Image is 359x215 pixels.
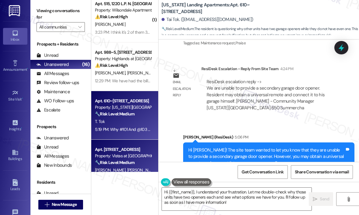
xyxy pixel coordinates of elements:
div: 3:23 PM: I think it's 2 of them 376142 and 376414 [95,29,179,35]
div: Email escalation reply [173,79,197,98]
div: Hi [PERSON_NAME]! The site team wanted to let you know that they are unable to provide a secondar... [188,147,345,166]
span: [PERSON_NAME] [95,167,127,173]
div: Tagged as: [183,39,354,47]
div: WO Follow-ups [37,98,74,104]
button: Send [309,192,333,206]
div: (16) [81,60,91,69]
a: Buildings [3,147,27,164]
span: Get Conversation Link [242,169,284,175]
span: Praise [235,40,246,46]
span: • [22,96,23,101]
div: 5:06 PM [233,134,248,140]
div: Escalate [37,107,60,113]
div: Prospects [30,124,91,130]
div: Property: [US_STATE][GEOGRAPHIC_DATA] Apartments [95,104,151,111]
i:  [313,197,317,202]
textarea: Hi {{first_name}}, I understand your frustration. Let me double-check why those units have two op... [162,188,312,210]
a: Insights • [3,118,27,134]
strong: 🔧 Risk Level: Medium [95,160,134,165]
a: Leads [3,177,27,194]
div: Apt. 515, 1220 L.P. N. [GEOGRAPHIC_DATA] [95,1,151,7]
span: Maintenance request , [201,40,235,46]
span: [PERSON_NAME] [127,70,158,76]
div: Apt. 610~[STREET_ADDRESS] [95,98,151,104]
div: Review follow-ups [37,80,79,86]
strong: 🔧 Risk Level: Medium [162,26,194,31]
div: Unread [37,52,58,59]
span: [PERSON_NAME] [95,70,127,76]
input: All communities [39,22,75,32]
div: Property: Highlands at [GEOGRAPHIC_DATA] Apartments [95,56,151,62]
span: New Message [52,201,77,208]
span: : The resident is questioning why other units have two garage openers while they do not have even... [162,26,359,39]
div: Residents [30,179,91,186]
div: 12:29 PM: We have had the bill in our name since we moved in. And paid our first payment. I will ... [95,78,331,84]
div: 5:19 PM: Why #101 And @103 Both has 2 openers each????? [95,127,202,132]
a: Inbox [3,28,27,44]
div: All Messages [37,70,69,77]
button: Share Conversation via email [291,165,353,179]
span: T. Tok [95,119,105,124]
a: Site Visit • [3,88,27,104]
div: Tai Tok. ([EMAIL_ADDRESS][DOMAIN_NAME]) [162,16,253,23]
b: [US_STATE] Landing Apartments: Apt. 610~[STREET_ADDRESS] [162,2,283,15]
strong: ⚠️ Risk Level: High [95,14,128,19]
div: All Messages [37,153,69,159]
div: Prospects + Residents [30,41,91,47]
div: Property: Wilsondale Apartments [95,7,151,13]
div: ResiDesk Escalation - Reply From Site Team [201,66,339,74]
div: Unread [37,190,58,196]
strong: 🔧 Risk Level: Medium [95,111,134,117]
div: Property: Vistas at [GEOGRAPHIC_DATA] [95,153,151,159]
span: Share Conversation via email [295,169,349,175]
div: Apt. 988~5, [STREET_ADDRESS] [95,49,151,56]
span: [PERSON_NAME] [95,22,125,27]
div: Unread [37,144,58,150]
span: [PERSON_NAME] [127,167,158,173]
strong: ⚠️ Risk Level: High [95,63,128,68]
img: ResiDesk Logo [9,5,21,16]
div: Unanswered [37,61,69,68]
div: Unanswered [37,135,69,141]
div: New Inbounds [37,162,72,169]
span: • [27,67,28,71]
div: ResiDesk escalation reply -> We are unable to provide a secondary garage door opener. Resident ma... [207,79,325,111]
div: Apt. [STREET_ADDRESS] [95,146,151,153]
div: [PERSON_NAME] (ResiDesk) [183,134,354,142]
i:  [45,202,49,207]
div: 4:24 PM [279,66,293,72]
span: Send [320,196,329,202]
div: Maintenance [37,89,70,95]
label: Viewing conversations for [37,6,85,22]
button: New Message [38,200,83,210]
button: Get Conversation Link [238,165,288,179]
i:  [78,25,82,29]
span: • [21,126,22,130]
i:  [346,197,351,202]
